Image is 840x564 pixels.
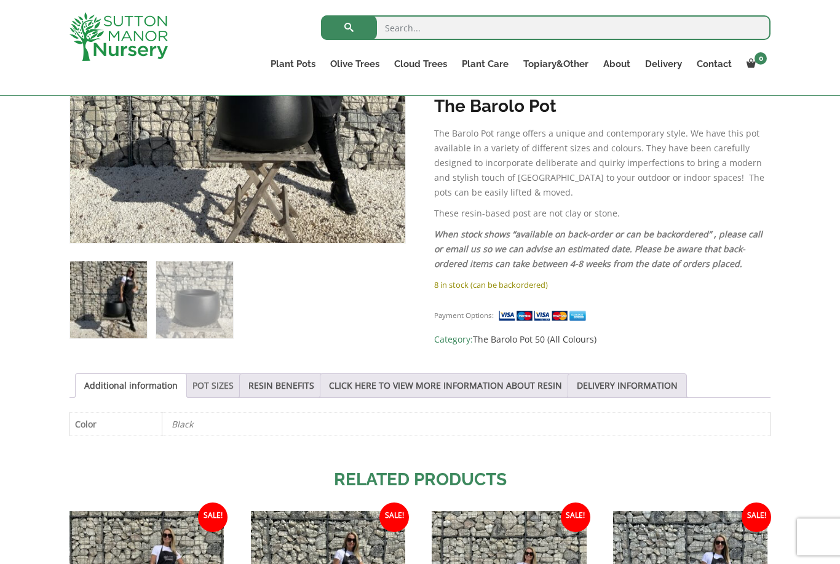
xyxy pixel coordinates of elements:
[70,412,162,435] th: Color
[739,55,771,73] a: 0
[69,467,771,493] h2: Related products
[387,55,454,73] a: Cloud Trees
[434,206,771,221] p: These resin-based post are not clay or stone.
[248,374,314,397] a: RESIN BENEFITS
[198,502,228,532] span: Sale!
[516,55,596,73] a: Topiary&Other
[329,374,562,397] a: CLICK HERE TO VIEW MORE INFORMATION ABOUT RESIN
[755,52,767,65] span: 0
[561,502,590,532] span: Sale!
[434,228,763,269] em: When stock shows “available on back-order or can be backordered” , please call or email us so we ...
[69,12,168,61] img: logo
[434,332,771,347] span: Category:
[69,412,771,436] table: Product Details
[638,55,689,73] a: Delivery
[192,374,234,397] a: POT SIZES
[434,126,771,200] p: The Barolo Pot range offers a unique and contemporary style. We have this pot available in a vari...
[84,374,178,397] a: Additional information
[596,55,638,73] a: About
[498,309,590,322] img: payment supported
[742,502,771,532] span: Sale!
[156,261,233,338] img: The Barolo Pot 50 Colour Black (Resin) - Image 2
[454,55,516,73] a: Plant Care
[323,55,387,73] a: Olive Trees
[379,502,409,532] span: Sale!
[434,277,771,292] p: 8 in stock (can be backordered)
[70,261,147,338] img: The Barolo Pot 50 Colour Black (Resin)
[473,333,596,345] a: The Barolo Pot 50 (All Colours)
[263,55,323,73] a: Plant Pots
[172,413,761,435] p: Black
[434,311,494,320] small: Payment Options:
[434,96,557,116] strong: The Barolo Pot
[321,15,771,40] input: Search...
[689,55,739,73] a: Contact
[577,374,678,397] a: DELIVERY INFORMATION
